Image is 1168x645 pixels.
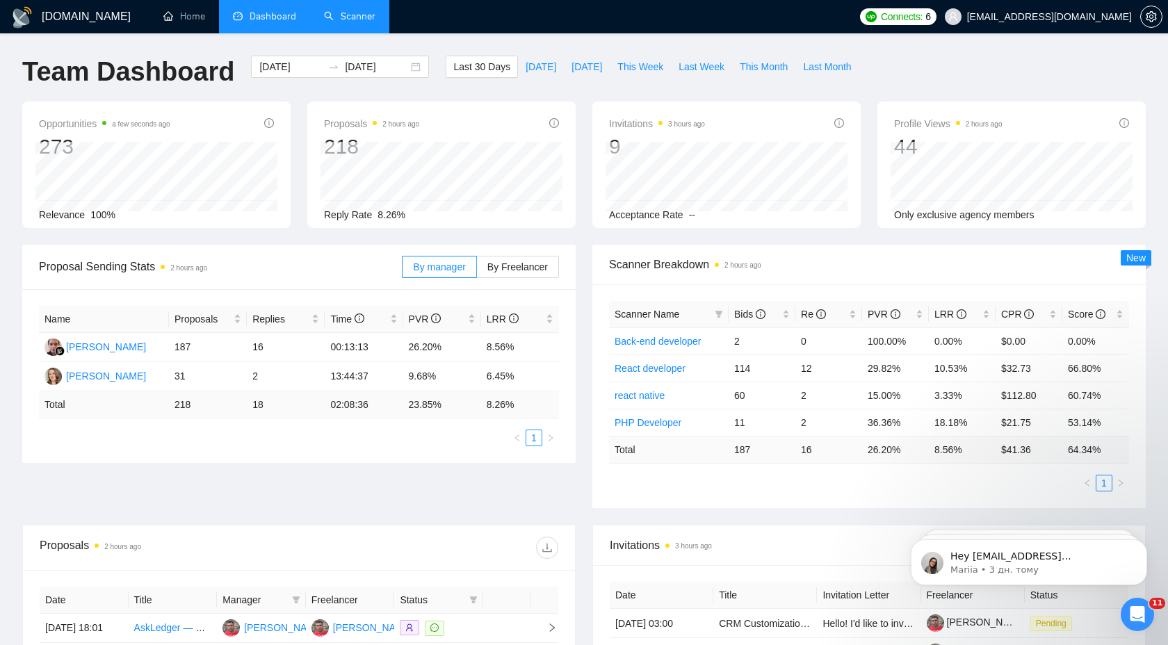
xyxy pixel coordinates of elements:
[801,309,826,320] span: Re
[948,12,958,22] span: user
[112,120,170,128] time: a few seconds ago
[1030,617,1078,628] a: Pending
[44,341,146,352] a: AU[PERSON_NAME]
[244,620,324,635] div: [PERSON_NAME]
[996,327,1062,354] td: $0.00
[610,56,671,78] button: This Week
[732,56,795,78] button: This Month
[609,209,683,220] span: Acceptance Rate
[1068,309,1105,320] span: Score
[306,587,395,614] th: Freelancer
[325,333,403,362] td: 00:13:13
[44,338,62,356] img: AU
[90,209,115,220] span: 100%
[795,436,862,463] td: 16
[571,59,602,74] span: [DATE]
[1119,118,1129,128] span: info-circle
[671,56,732,78] button: Last Week
[610,537,1128,554] span: Invitations
[609,256,1129,273] span: Scanner Breakdown
[39,115,170,132] span: Opportunities
[403,391,481,418] td: 23.85 %
[803,59,851,74] span: Last Month
[927,617,1027,628] a: [PERSON_NAME]
[247,391,325,418] td: 18
[325,362,403,391] td: 13:44:37
[615,336,701,347] a: Back-end developer
[526,430,542,446] a: 1
[1083,479,1092,487] span: left
[795,409,862,436] td: 2
[378,209,405,220] span: 8.26%
[929,327,996,354] td: 0.00%
[259,59,323,74] input: Start date
[467,589,480,610] span: filter
[403,362,481,391] td: 9.68%
[44,370,146,381] a: YV[PERSON_NAME]
[740,59,788,74] span: This Month
[324,115,419,132] span: Proposals
[1112,475,1129,491] li: Next Page
[264,118,274,128] span: info-circle
[247,333,325,362] td: 16
[536,537,558,559] button: download
[22,56,234,88] h1: Team Dashboard
[1121,598,1154,631] iframe: Intercom live chat
[927,614,944,632] img: c1X7kv287tsEoHtcfYMMDDQpFA6a4TNDz2aRCZGzNeq34j5s9PyNgzAtvMkWjQwKYi
[453,59,510,74] span: Last 30 Days
[333,620,413,635] div: [PERSON_NAME]
[134,622,509,633] a: AskLedger — Senior TypeScript/Node Dev: QBO Read-Only MVP with MCP, AI + CRM
[44,368,62,385] img: YV
[66,339,146,354] div: [PERSON_NAME]
[1117,479,1125,487] span: right
[247,362,325,391] td: 2
[542,430,559,446] li: Next Page
[610,609,713,638] td: [DATE] 03:00
[564,56,610,78] button: [DATE]
[862,327,929,354] td: 100.00%
[929,436,996,463] td: 8.56 %
[713,609,817,638] td: CRM Customization and AI Tool Development
[430,623,439,632] span: message
[795,354,862,382] td: 12
[169,306,247,333] th: Proposals
[382,120,419,128] time: 2 hours ago
[756,309,765,319] span: info-circle
[996,382,1062,409] td: $112.80
[891,309,900,319] span: info-circle
[729,327,795,354] td: 2
[40,587,129,614] th: Date
[1140,6,1162,28] button: setting
[817,582,920,609] th: Invitation Letter
[129,587,218,614] th: Title
[929,354,996,382] td: 10.53%
[996,354,1062,382] td: $32.73
[413,261,465,272] span: By manager
[719,618,916,629] a: CRM Customization and AI Tool Development
[330,313,364,325] span: Time
[929,382,996,409] td: 3.33%
[881,9,923,24] span: Connects:
[1062,382,1129,409] td: 60.74%
[1062,354,1129,382] td: 66.80%
[996,436,1062,463] td: $ 41.36
[518,56,564,78] button: [DATE]
[615,390,665,401] a: react native
[39,391,169,418] td: Total
[481,391,559,418] td: 8.26 %
[1096,309,1105,319] span: info-circle
[66,368,146,384] div: [PERSON_NAME]
[996,409,1062,436] td: $21.75
[729,409,795,436] td: 11
[1140,11,1162,22] a: setting
[311,619,329,637] img: YK
[615,417,681,428] a: PHP Developer
[169,362,247,391] td: 31
[537,542,558,553] span: download
[1096,475,1112,491] a: 1
[252,311,309,327] span: Replies
[609,133,705,160] div: 9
